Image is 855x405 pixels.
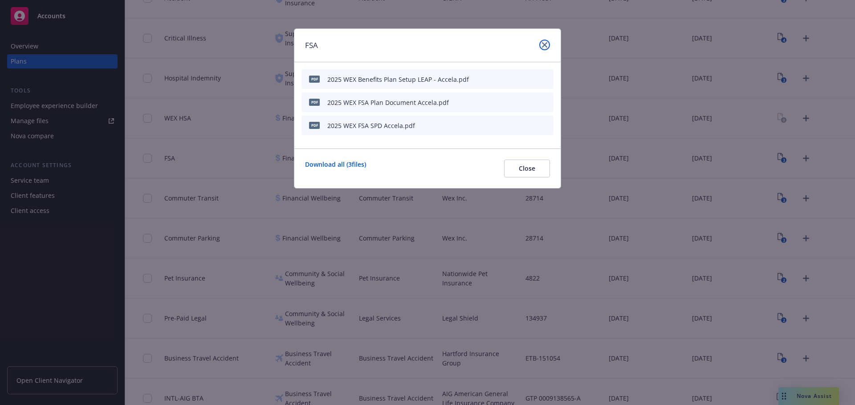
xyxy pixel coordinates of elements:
[309,99,320,105] span: pdf
[504,160,550,177] button: Close
[309,122,320,128] span: pdf
[539,40,550,50] a: close
[327,121,415,130] div: 2025 WEX FSA SPD Accela.pdf
[309,76,320,82] span: pdf
[528,98,536,107] button: preview file
[305,160,366,177] a: Download all ( 3 files)
[513,98,521,107] button: download file
[513,75,521,84] button: download file
[327,98,449,107] div: 2025 WEX FSA Plan Document Accela.pdf
[305,40,318,51] h1: FSA
[543,75,550,84] button: archive file
[528,121,536,130] button: preview file
[519,164,535,172] span: Close
[327,75,469,84] div: 2025 WEX Benefits Plan Setup LEAP - Accela.pdf
[543,121,550,130] button: archive file
[528,75,536,84] button: preview file
[543,98,550,107] button: archive file
[513,121,521,130] button: download file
